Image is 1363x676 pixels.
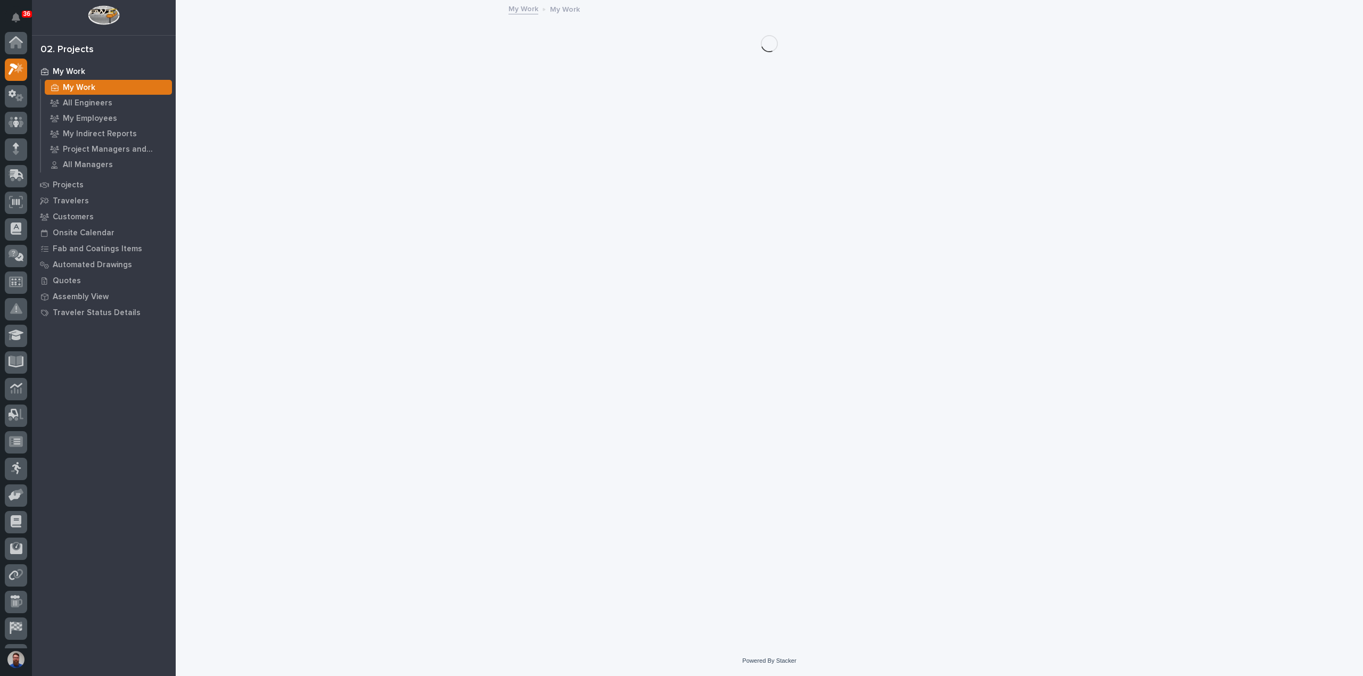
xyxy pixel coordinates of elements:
[88,5,119,25] img: Workspace Logo
[508,2,538,14] a: My Work
[41,142,176,156] a: Project Managers and Engineers
[41,111,176,126] a: My Employees
[53,292,109,302] p: Assembly View
[53,196,89,206] p: Travelers
[53,260,132,270] p: Automated Drawings
[53,244,142,254] p: Fab and Coatings Items
[742,657,796,664] a: Powered By Stacker
[53,308,141,318] p: Traveler Status Details
[41,126,176,141] a: My Indirect Reports
[53,276,81,286] p: Quotes
[5,648,27,671] button: users-avatar
[41,157,176,172] a: All Managers
[32,63,176,79] a: My Work
[53,212,94,222] p: Customers
[63,160,113,170] p: All Managers
[550,3,580,14] p: My Work
[32,193,176,209] a: Travelers
[32,209,176,225] a: Customers
[32,241,176,257] a: Fab and Coatings Items
[13,13,27,30] div: Notifications36
[63,114,117,123] p: My Employees
[41,80,176,95] a: My Work
[53,228,114,238] p: Onsite Calendar
[32,273,176,288] a: Quotes
[32,177,176,193] a: Projects
[63,83,95,93] p: My Work
[53,67,85,77] p: My Work
[63,98,112,108] p: All Engineers
[63,145,168,154] p: Project Managers and Engineers
[32,225,176,241] a: Onsite Calendar
[53,180,84,190] p: Projects
[5,6,27,29] button: Notifications
[32,257,176,273] a: Automated Drawings
[40,44,94,56] div: 02. Projects
[23,10,30,18] p: 36
[32,304,176,320] a: Traveler Status Details
[41,95,176,110] a: All Engineers
[32,288,176,304] a: Assembly View
[63,129,137,139] p: My Indirect Reports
